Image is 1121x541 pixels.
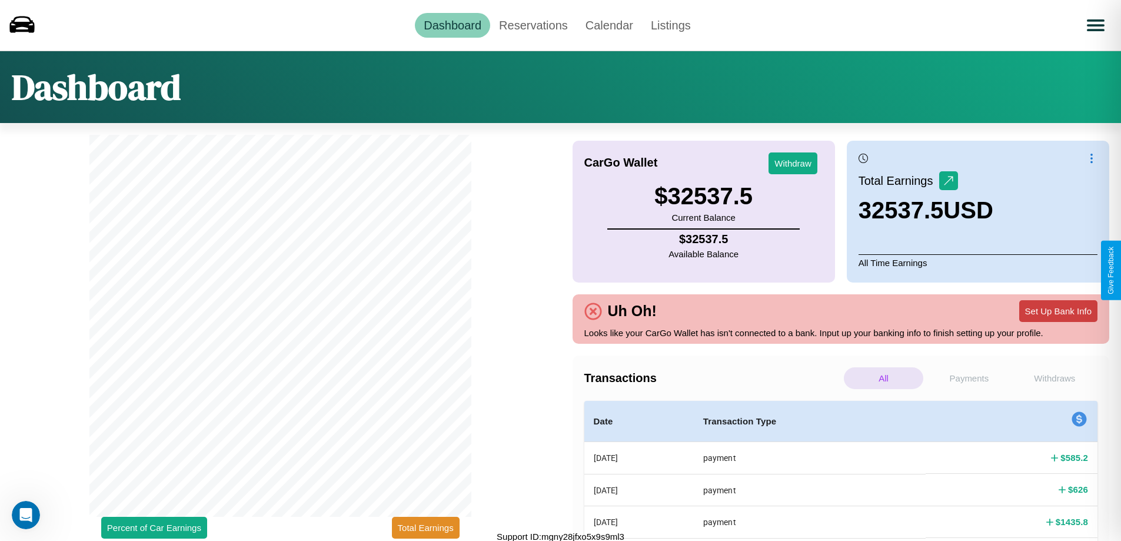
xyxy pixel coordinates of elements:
h4: Date [594,414,684,429]
h3: 32537.5 USD [859,197,993,224]
th: [DATE] [584,442,694,474]
h1: Dashboard [12,63,181,111]
button: Total Earnings [392,517,460,539]
button: Open menu [1079,9,1112,42]
h4: Transactions [584,371,841,385]
th: [DATE] [584,474,694,506]
th: payment [694,506,926,538]
h4: $ 32537.5 [668,233,739,246]
div: Give Feedback [1107,247,1115,294]
p: Payments [929,367,1009,389]
a: Calendar [577,13,642,38]
h4: $ 585.2 [1060,452,1088,464]
p: Withdraws [1015,367,1095,389]
h4: Uh Oh! [602,303,663,320]
h4: $ 1435.8 [1056,516,1088,528]
p: Total Earnings [859,170,939,191]
p: Current Balance [654,210,753,225]
p: Available Balance [668,246,739,262]
p: All [844,367,923,389]
iframe: Intercom live chat [12,501,40,529]
a: Dashboard [415,13,490,38]
a: Reservations [490,13,577,38]
h4: $ 626 [1068,483,1088,496]
button: Percent of Car Earnings [101,517,207,539]
th: payment [694,442,926,474]
h3: $ 32537.5 [654,183,753,210]
p: All Time Earnings [859,254,1097,271]
button: Set Up Bank Info [1019,300,1097,322]
button: Withdraw [769,152,817,174]
th: [DATE] [584,506,694,538]
a: Listings [642,13,700,38]
th: payment [694,474,926,506]
h4: CarGo Wallet [584,156,658,170]
h4: Transaction Type [703,414,917,429]
p: Looks like your CarGo Wallet has isn't connected to a bank. Input up your banking info to finish ... [584,325,1098,341]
